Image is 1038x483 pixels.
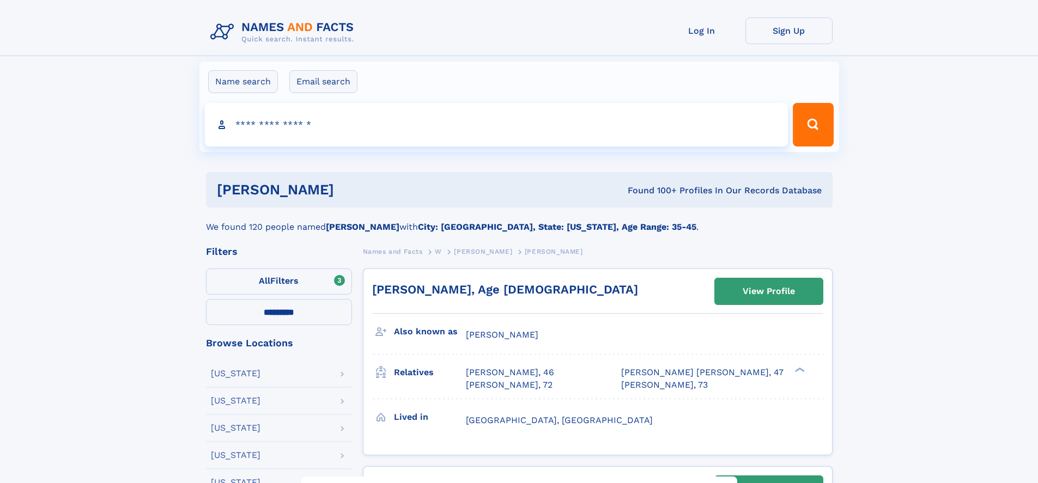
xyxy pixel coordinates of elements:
label: Email search [289,70,357,93]
a: [PERSON_NAME], Age [DEMOGRAPHIC_DATA] [372,283,638,296]
a: Sign Up [745,17,833,44]
div: [US_STATE] [211,369,260,378]
span: All [259,276,270,286]
a: [PERSON_NAME], 46 [466,366,554,378]
button: Search Button [793,103,833,146]
div: [US_STATE] [211,396,260,405]
label: Name search [208,70,278,93]
a: W [435,244,442,258]
a: View Profile [715,278,823,304]
b: City: [GEOGRAPHIC_DATA], State: [US_STATE], Age Range: 35-45 [418,222,696,232]
b: [PERSON_NAME] [326,222,399,232]
span: [PERSON_NAME] [525,248,583,255]
span: [GEOGRAPHIC_DATA], [GEOGRAPHIC_DATA] [466,415,653,425]
span: [PERSON_NAME] [454,248,512,255]
div: Found 100+ Profiles In Our Records Database [481,185,822,197]
div: ❯ [792,366,805,374]
div: Browse Locations [206,338,352,348]
a: Log In [658,17,745,44]
h1: [PERSON_NAME] [217,183,481,197]
div: We found 120 people named with . [206,207,833,234]
div: Filters [206,247,352,256]
input: search input [205,103,788,146]
div: [US_STATE] [211,451,260,460]
label: Filters [206,268,352,295]
h3: Lived in [394,408,466,426]
a: [PERSON_NAME], 73 [621,379,708,391]
a: [PERSON_NAME] [PERSON_NAME], 47 [621,366,784,378]
a: [PERSON_NAME], 72 [466,379,553,391]
div: View Profile [743,279,795,304]
div: [US_STATE] [211,424,260,432]
h3: Also known as [394,322,466,341]
a: Names and Facts [363,244,423,258]
span: W [435,248,442,255]
a: [PERSON_NAME] [454,244,512,258]
img: Logo Names and Facts [206,17,363,47]
span: [PERSON_NAME] [466,329,538,340]
h3: Relatives [394,363,466,382]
